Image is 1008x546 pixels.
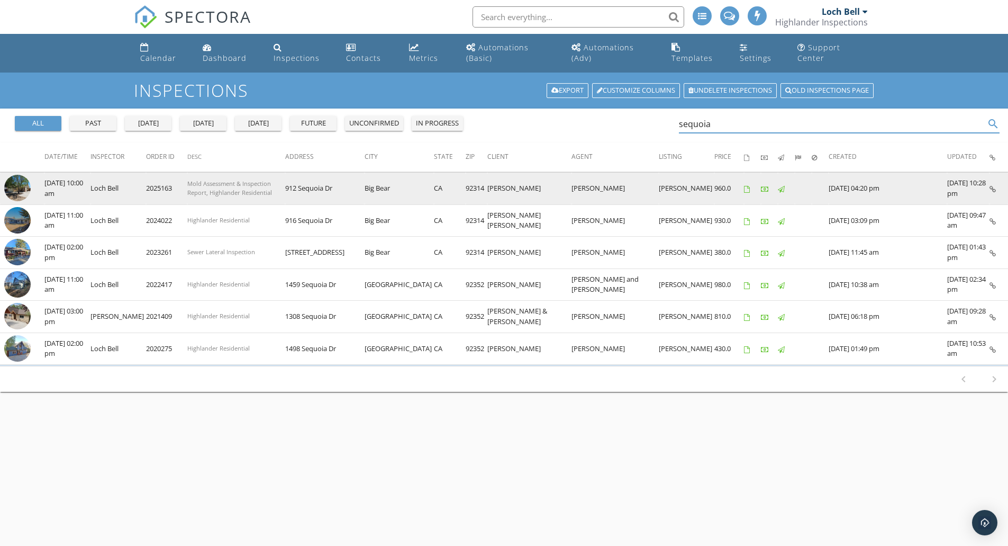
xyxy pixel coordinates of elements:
[239,118,277,129] div: [DATE]
[70,116,116,131] button: past
[44,173,90,205] td: [DATE] 10:00 am
[90,301,146,333] td: [PERSON_NAME]
[714,204,744,237] td: 930.0
[667,38,727,68] a: Templates
[90,142,146,172] th: Inspector: Not sorted.
[567,38,658,68] a: Automations (Advanced)
[365,268,434,301] td: [GEOGRAPHIC_DATA]
[146,204,187,237] td: 2024022
[146,268,187,301] td: 2022417
[44,333,90,365] td: [DATE] 02:00 pm
[679,115,985,133] input: Search
[947,301,989,333] td: [DATE] 09:28 am
[90,204,146,237] td: Loch Bell
[285,301,365,333] td: 1308 Sequoia Dr
[146,237,187,269] td: 2023261
[44,142,90,172] th: Date/Time: Not sorted.
[134,5,157,29] img: The Best Home Inspection Software - Spectora
[571,173,659,205] td: [PERSON_NAME]
[125,116,171,131] button: [DATE]
[349,118,399,129] div: unconfirmed
[659,301,714,333] td: [PERSON_NAME]
[365,152,378,161] span: City
[487,268,571,301] td: [PERSON_NAME]
[342,38,396,68] a: Contacts
[434,173,466,205] td: CA
[571,42,634,63] div: Automations (Adv)
[187,280,250,288] span: Highlander Residential
[947,173,989,205] td: [DATE] 10:28 pm
[136,38,190,68] a: Calendar
[671,53,713,63] div: Templates
[4,335,31,362] img: data
[714,237,744,269] td: 380.0
[462,38,559,68] a: Automations (Basic)
[659,237,714,269] td: [PERSON_NAME]
[795,142,812,172] th: Submitted: Not sorted.
[571,268,659,301] td: [PERSON_NAME] and [PERSON_NAME]
[829,333,947,365] td: [DATE] 01:49 pm
[714,268,744,301] td: 980.0
[285,152,314,161] span: Address
[187,216,250,224] span: Highlander Residential
[829,204,947,237] td: [DATE] 03:09 pm
[714,152,731,161] span: Price
[466,173,487,205] td: 92314
[434,204,466,237] td: CA
[184,118,222,129] div: [DATE]
[140,53,176,63] div: Calendar
[4,175,31,201] img: image_processing20250822901v0b6w.jpeg
[571,142,659,172] th: Agent: Not sorted.
[812,142,829,172] th: Canceled: Not sorted.
[947,333,989,365] td: [DATE] 10:53 am
[434,301,466,333] td: CA
[466,237,487,269] td: 92314
[187,248,255,256] span: Sewer Lateral Inspection
[285,333,365,365] td: 1498 Sequoia Dr
[793,38,872,68] a: Support Center
[146,142,187,172] th: Order ID: Not sorted.
[187,153,202,160] span: Desc
[434,152,453,161] span: State
[405,38,454,68] a: Metrics
[947,152,977,161] span: Updated
[822,6,860,17] div: Loch Bell
[571,333,659,365] td: [PERSON_NAME]
[274,53,320,63] div: Inspections
[90,237,146,269] td: Loch Bell
[165,5,251,28] span: SPECTORA
[714,142,744,172] th: Price: Not sorted.
[44,152,78,161] span: Date/Time
[187,312,250,320] span: Highlander Residential
[466,301,487,333] td: 92352
[180,116,226,131] button: [DATE]
[365,237,434,269] td: Big Bear
[487,152,508,161] span: Client
[987,118,1000,130] i: search
[44,204,90,237] td: [DATE] 11:00 am
[947,268,989,301] td: [DATE] 02:34 pm
[778,142,795,172] th: Published: Not sorted.
[285,204,365,237] td: 916 Sequoia Dr
[829,152,857,161] span: Created
[285,173,365,205] td: 912 Sequoia Dr
[714,173,744,205] td: 960.0
[487,237,571,269] td: [PERSON_NAME]
[4,239,31,265] img: data
[466,142,487,172] th: Zip: Not sorted.
[412,116,463,131] button: in progress
[235,116,281,131] button: [DATE]
[434,142,466,172] th: State: Not sorted.
[466,152,475,161] span: Zip
[90,152,124,161] span: Inspector
[146,301,187,333] td: 2021409
[4,303,31,329] img: data
[4,207,31,234] img: data
[365,173,434,205] td: Big Bear
[134,81,875,100] h1: Inspections
[466,204,487,237] td: 92314
[659,173,714,205] td: [PERSON_NAME]
[365,333,434,365] td: [GEOGRAPHIC_DATA]
[434,268,466,301] td: CA
[571,301,659,333] td: [PERSON_NAME]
